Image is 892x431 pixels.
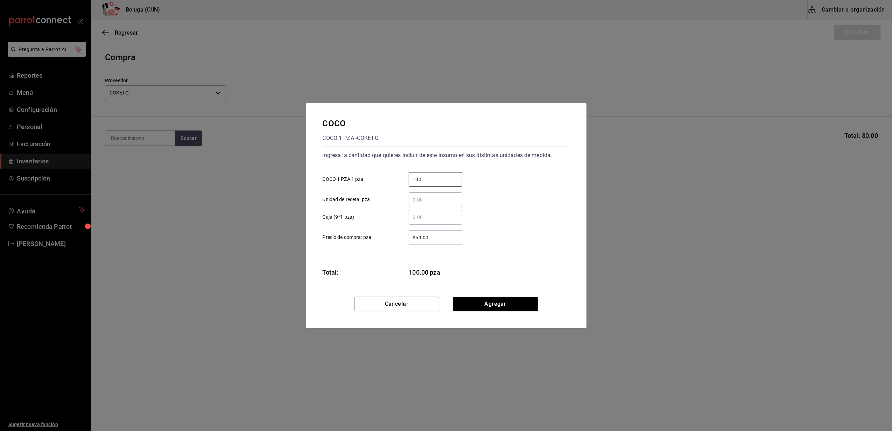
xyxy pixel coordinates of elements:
[323,213,354,221] span: Caja (9*1 pza)
[409,268,463,277] span: 100.00 pza
[323,196,370,203] span: Unidad de receta: pza
[409,233,462,242] input: Precio de compra: pza
[409,175,462,184] input: COCO 1 PZA 1 pza
[323,176,364,183] span: COCO 1 PZA 1 pza
[323,234,372,241] span: Precio de compra: pza
[409,196,462,204] input: Unidad de receta: pza
[323,117,379,130] div: COCO
[409,213,462,221] input: Caja (9*1 pza)
[323,268,339,277] div: Total:
[323,133,379,144] div: COCO 1 PZA - COKETO
[354,297,439,311] button: Cancelar
[453,297,538,311] button: Agregar
[323,150,570,161] div: Ingresa la cantidad que quieres incluir de este insumo en sus distintas unidades de medida.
